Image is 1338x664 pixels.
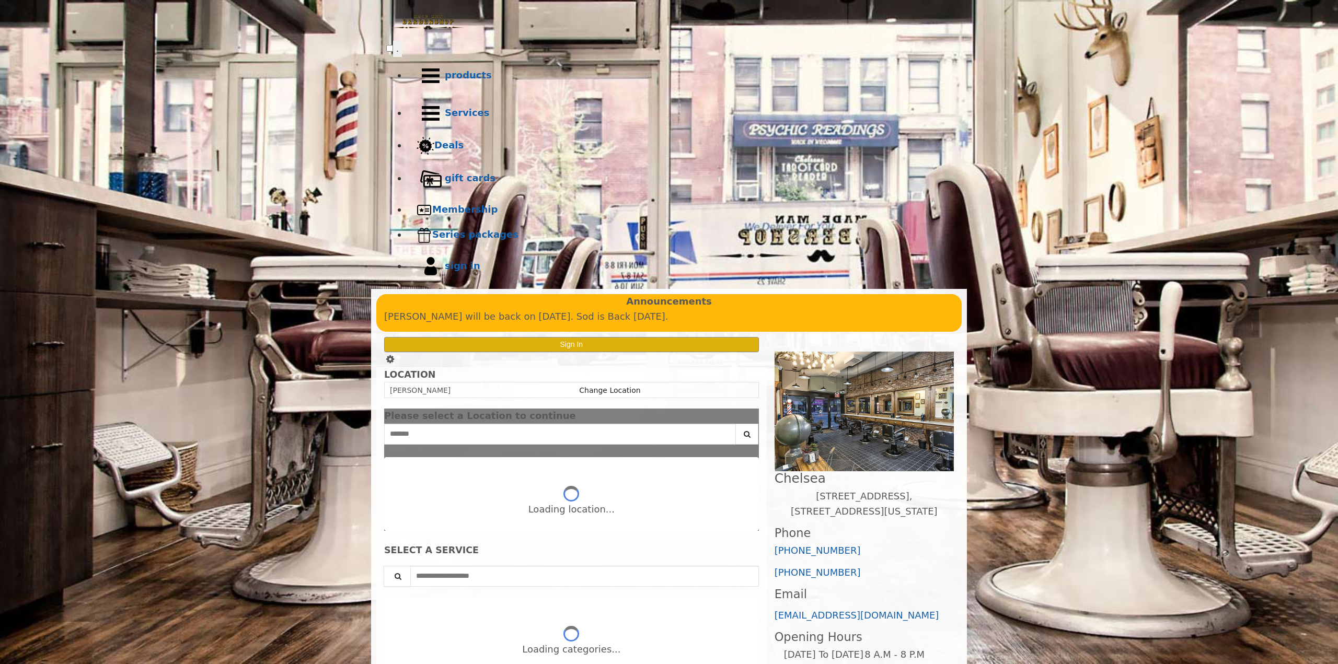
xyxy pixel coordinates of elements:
[432,229,518,240] b: Series packages
[384,337,759,352] button: Sign In
[417,137,434,155] img: Deals
[432,204,498,215] b: Membership
[864,647,945,663] td: 8 A.M - 8 P.M
[386,45,393,52] input: menu toggle
[445,172,495,183] b: gift cards
[417,227,432,243] img: Series packages
[396,43,399,54] span: .
[775,471,954,485] h2: Chelsea
[384,309,954,324] p: [PERSON_NAME] will be back on [DATE]. Sod is Back [DATE].
[775,588,954,601] h3: Email
[775,489,954,519] p: [STREET_ADDRESS],[STREET_ADDRESS][US_STATE]
[407,132,952,160] a: DealsDeals
[417,252,445,281] img: sign in
[417,62,445,90] img: Products
[384,369,435,380] b: LOCATION
[783,647,864,663] td: [DATE] To [DATE]
[434,139,464,150] b: Deals
[407,95,952,132] a: ServicesServices
[386,6,470,39] img: Made Man Barbershop logo
[775,527,954,540] h3: Phone
[445,69,492,80] b: products
[384,410,576,421] span: Please select a Location to continue
[417,99,445,127] img: Services
[407,223,952,248] a: Series packagesSeries packages
[775,631,954,644] h3: Opening Hours
[407,197,952,223] a: MembershipMembership
[417,202,432,218] img: Membership
[445,260,480,271] b: sign in
[775,567,861,578] a: [PHONE_NUMBER]
[407,57,952,95] a: Productsproducts
[743,413,759,420] button: close dialog
[741,430,753,438] i: Search button
[775,545,861,556] a: [PHONE_NUMBER]
[528,502,615,517] div: Loading location...
[384,424,759,450] div: Center Select
[579,386,640,394] a: Change Location
[390,386,451,394] span: [PERSON_NAME]
[393,41,402,57] button: menu toggle
[417,165,445,193] img: Gift cards
[626,294,712,309] b: Announcements
[522,642,620,657] div: Loading categories...
[407,248,952,285] a: sign insign in
[384,424,736,445] input: Search Center
[384,566,411,587] button: Service Search
[775,610,939,621] a: [EMAIL_ADDRESS][DOMAIN_NAME]
[384,545,759,555] div: SELECT A SERVICE
[407,160,952,197] a: Gift cardsgift cards
[445,107,490,118] b: Services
